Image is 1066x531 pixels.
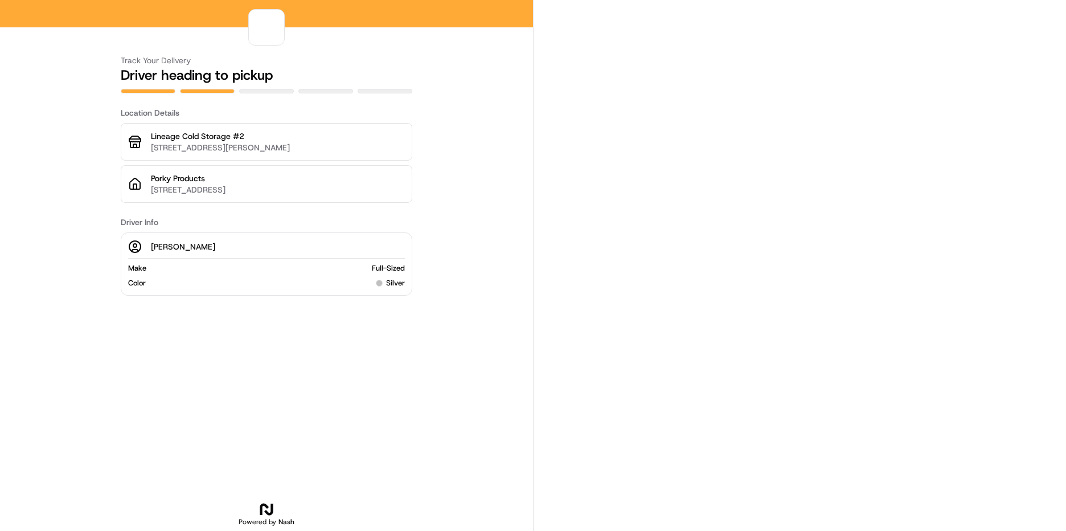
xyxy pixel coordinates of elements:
h2: Driver heading to pickup [121,66,412,84]
span: silver [386,278,405,288]
span: Make [128,263,146,273]
h3: Driver Info [121,217,412,228]
span: Color [128,278,146,288]
h2: Powered by [239,517,294,526]
p: [STREET_ADDRESS][PERSON_NAME] [151,142,405,153]
span: Full-Sized [372,263,405,273]
h3: Location Details [121,107,412,119]
span: Nash [278,517,294,526]
p: Lineage Cold Storage #2 [151,130,405,142]
p: [PERSON_NAME] [151,241,215,252]
h3: Track Your Delivery [121,55,412,66]
p: [STREET_ADDRESS] [151,184,405,195]
p: Porky Products [151,173,405,184]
